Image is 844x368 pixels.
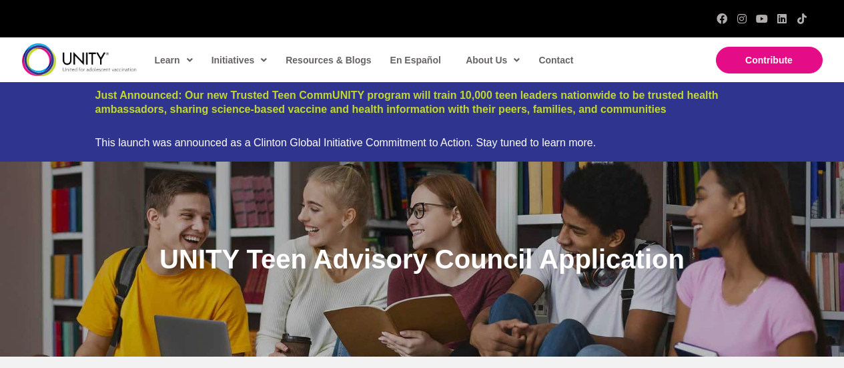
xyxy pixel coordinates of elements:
[390,55,441,65] span: En Español
[717,13,727,24] a: Facebook
[286,55,371,65] span: Resources & Blogs
[757,13,767,24] a: YouTube
[797,13,807,24] a: TikTok
[95,136,749,149] div: This launch was announced as a Clinton Global Initiative Commitment to Action. Stay tuned to lear...
[538,55,573,65] span: Contact
[737,13,747,24] a: Instagram
[95,89,719,115] a: Just Announced: Our new Trusted Teen CommUNITY program will train 10,000 teen leaders nationwide ...
[777,13,787,24] a: LinkedIn
[384,45,446,75] a: En Español
[279,45,376,75] a: Resources & Blogs
[22,43,137,76] img: unity-logo-dark
[745,55,793,65] span: Contribute
[466,50,520,70] span: About Us
[716,47,823,73] a: Contribute
[159,244,685,274] span: UNITY Teen Advisory Council Application
[459,45,525,75] a: About Us
[155,50,193,70] span: Learn
[532,45,578,75] a: Contact
[212,50,268,70] span: Initiatives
